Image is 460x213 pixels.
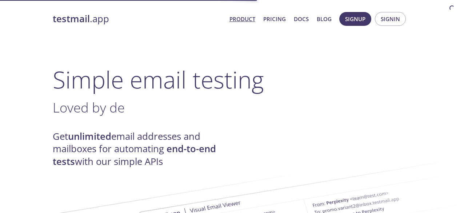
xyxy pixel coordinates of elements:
[53,13,224,25] a: testmail.app
[339,12,371,26] button: Signup
[317,14,332,24] a: Blog
[53,12,90,25] strong: testmail
[375,12,406,26] button: Signin
[263,14,286,24] a: Pricing
[68,130,111,143] strong: unlimited
[229,14,255,24] a: Product
[294,14,309,24] a: Docs
[53,130,230,168] h4: Get email addresses and mailboxes for automating with our simple APIs
[381,14,400,24] span: Signin
[345,14,365,24] span: Signup
[53,98,125,117] span: Loved by de
[53,142,216,167] strong: end-to-end tests
[53,66,408,94] h1: Simple email testing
